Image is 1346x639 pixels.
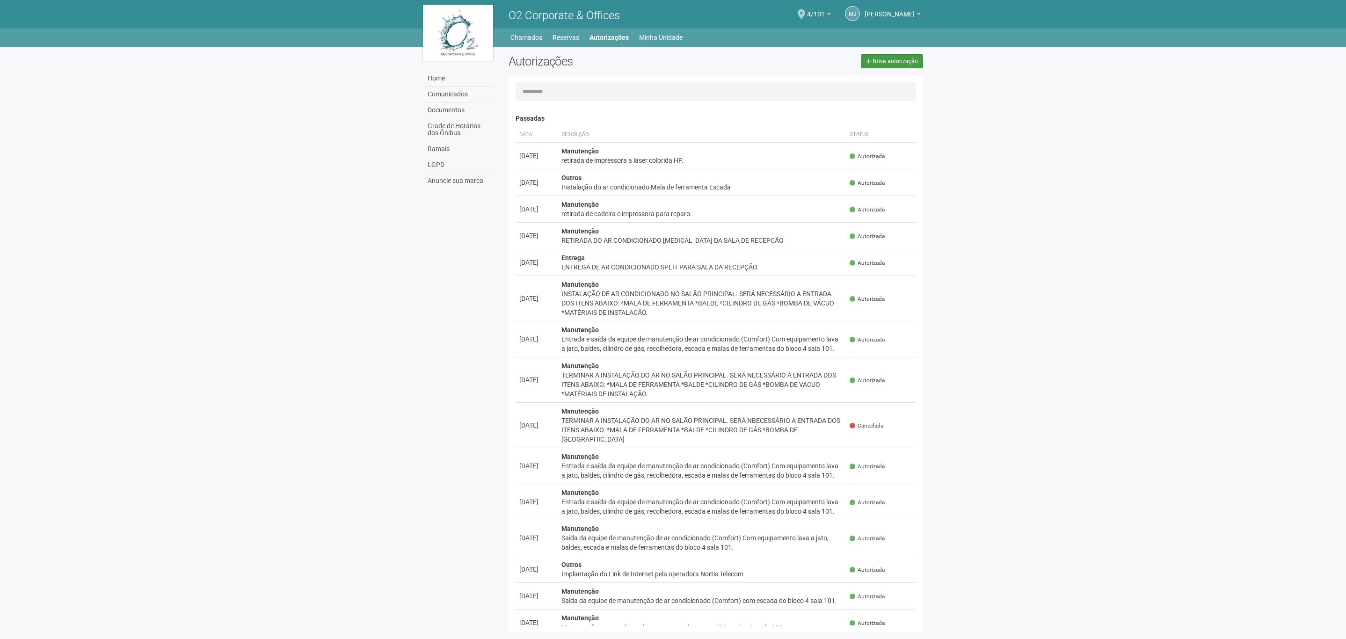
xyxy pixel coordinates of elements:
a: Nova autorização [861,54,923,68]
div: Entrada e saída da equipe de manutenção de ar condicionado (Comfort) Com equipamento lava a jato,... [561,334,843,353]
div: INSTALAÇÃO DE AR CONDICIONADO NO SALÃO PRINCIPAL. SERÁ NECESSÁRIO A ENTRADA DOS ITENS ABAIXO: *MA... [561,289,843,317]
span: Autorizada [850,206,885,214]
a: Anuncie sua marca [425,173,495,189]
div: [DATE] [519,231,554,240]
div: [DATE] [519,618,554,627]
div: ENTREGA DE AR CONDICIONADO SPLIT PARA SALA DA RECEPÇÃO [561,262,843,272]
h4: Passadas [516,115,917,122]
div: [DATE] [519,533,554,543]
strong: Outros [561,561,582,568]
div: Saída da equipe de manutenção de ar condicionado (Comfort) Com equipamento lava a jato, baldes, e... [561,533,843,552]
span: Autorizada [850,535,885,543]
strong: Manutenção [561,453,599,460]
strong: Manutenção [561,489,599,496]
strong: Entrega [561,254,585,261]
a: Chamados [510,31,542,44]
a: Comunicados [425,87,495,102]
a: 4/101 [807,12,831,19]
div: TERMINAR A INSTALAÇÃO DO AR NO SALÃO PRINCIPAL. SERÁ NBECESSÁRIO A ENTRADA DOS ITENS ABAIXO: *MAL... [561,416,843,444]
div: [DATE] [519,421,554,430]
div: TERMINAR A INSTALAÇÃO DO AR NO SALÃO PRINCIPAL. SERÁ NECESSÁRIO A ENTRADA DOS ITENS ABAIXO: *MALA... [561,370,843,399]
div: [DATE] [519,497,554,507]
div: Implantação do Link de Internet pela operadora Nortis Telecom [561,569,843,579]
strong: Manutenção [561,614,599,622]
span: Autorizada [850,377,885,385]
div: [DATE] [519,565,554,574]
div: Instalação do ar condicionado Mala de ferramenta Escada [561,182,843,192]
div: RETIRADA DO AR CONDICIONADO [MEDICAL_DATA] DA SALA DE RECEPÇÃO [561,236,843,245]
div: [DATE] [519,591,554,601]
a: MJ [845,6,860,21]
h2: Autorizações [509,54,709,68]
span: Autorizada [850,152,885,160]
div: [DATE] [519,151,554,160]
strong: Manutenção [561,326,599,334]
a: Grade de Horários dos Ônibus [425,118,495,141]
span: Autorizada [850,259,885,267]
span: Autorizada [850,593,885,601]
div: [DATE] [519,258,554,267]
strong: Manutenção [561,281,599,288]
div: [DATE] [519,334,554,344]
span: Autorizada [850,179,885,187]
span: Autorizada [850,336,885,344]
a: Autorizações [589,31,629,44]
a: Home [425,71,495,87]
strong: Manutenção [561,525,599,532]
div: retirada de cadeira e impressora para reparo. [561,209,843,218]
span: Marcelle Junqueiro [865,1,915,18]
span: Autorizada [850,463,885,471]
div: [DATE] [519,204,554,214]
strong: Manutenção [561,407,599,415]
img: logo.jpg [423,5,493,61]
div: [DATE] [519,375,554,385]
span: Autorizada [850,619,885,627]
span: Nova autorização [873,58,918,65]
span: Cancelada [850,422,883,430]
th: Status [846,127,916,143]
span: Autorizada [850,295,885,303]
a: Documentos [425,102,495,118]
th: Data [516,127,558,143]
div: Entrada e saída da equipe de manutenção de ar condicionado (Comfort) Com equipamento lava a jato,... [561,461,843,480]
strong: Manutenção [561,588,599,595]
strong: Manutenção [561,201,599,208]
span: O2 Corporate & Offices [509,9,620,22]
strong: Manutenção [561,362,599,370]
div: [DATE] [519,294,554,303]
a: LGPD [425,157,495,173]
th: Descrição [558,127,846,143]
span: Autorizada [850,499,885,507]
a: Ramais [425,141,495,157]
a: [PERSON_NAME] [865,12,921,19]
strong: Manutenção [561,227,599,235]
span: Autorizada [850,232,885,240]
div: Saída da equipe de manutenção de ar condicionado (Comfort) com escada do bloco 4 sala 101. [561,596,843,605]
span: Autorizada [850,566,885,574]
a: Reservas [553,31,579,44]
strong: Outros [561,174,582,182]
span: 4/101 [807,1,825,18]
strong: Manutenção [561,147,599,155]
div: retirada de impressora a laser colorida HP. [561,156,843,165]
div: [DATE] [519,178,554,187]
div: [DATE] [519,461,554,471]
div: Manutenção nas condensadoras externas dos ar condicionados da sala 101. [561,623,843,632]
a: Minha Unidade [639,31,683,44]
div: Entrada e saída da equipe de manutenção de ar condicionado (Comfort) Com equipamento lava a jato,... [561,497,843,516]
